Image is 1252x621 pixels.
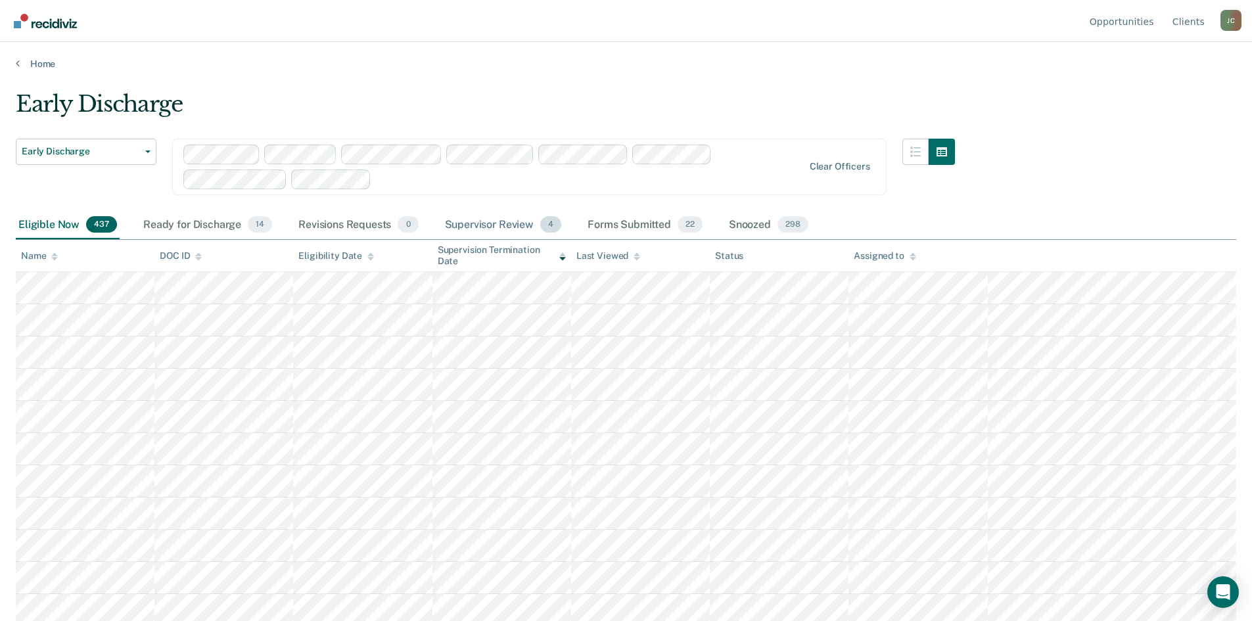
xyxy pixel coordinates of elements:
span: 14 [248,216,272,233]
div: Eligibility Date [298,250,374,262]
a: Home [16,58,1236,70]
div: Ready for Discharge14 [141,211,275,240]
span: 0 [398,216,418,233]
div: Snoozed298 [726,211,811,240]
img: Recidiviz [14,14,77,28]
span: Early Discharge [22,146,140,157]
div: Supervisor Review4 [442,211,565,240]
div: Eligible Now437 [16,211,120,240]
div: Supervision Termination Date [438,244,566,267]
span: 22 [678,216,703,233]
button: Profile dropdown button [1220,10,1241,31]
div: Status [715,250,743,262]
div: Open Intercom Messenger [1207,576,1239,608]
div: Clear officers [810,161,870,172]
div: Name [21,250,58,262]
div: Early Discharge [16,91,955,128]
div: J C [1220,10,1241,31]
div: DOC ID [160,250,202,262]
div: Forms Submitted22 [585,211,705,240]
button: Early Discharge [16,139,156,165]
div: Last Viewed [576,250,640,262]
span: 298 [777,216,808,233]
div: Revisions Requests0 [296,211,421,240]
span: 437 [86,216,117,233]
div: Assigned to [854,250,916,262]
span: 4 [540,216,561,233]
